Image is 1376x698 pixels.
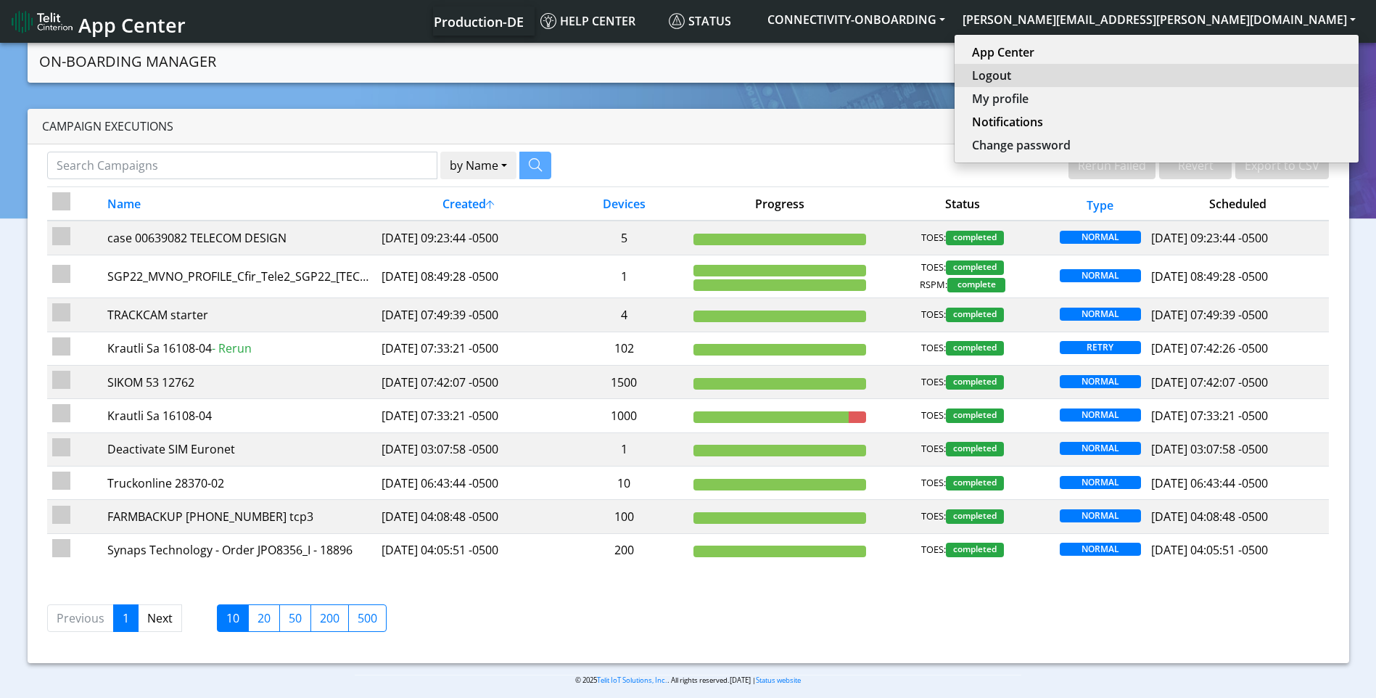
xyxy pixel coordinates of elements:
[955,41,1359,64] button: App Center
[1060,476,1141,489] span: NORMAL
[946,476,1004,490] span: completed
[921,260,946,275] span: TOES:
[955,110,1359,134] button: Notifications
[376,533,560,567] td: [DATE] 04:05:51 -0500
[47,152,437,179] input: Search Campaigns
[560,255,688,297] td: 1
[107,440,371,458] div: Deactivate SIM Euronet
[955,134,1359,157] button: Change password
[28,109,1349,144] div: Campaign Executions
[107,340,371,357] div: Krautli Sa 16108-04
[535,7,663,36] a: Help center
[107,229,371,247] div: case 00639082 TELECOM DESIGN
[921,231,946,245] span: TOES:
[946,408,1004,423] span: completed
[1151,509,1268,525] span: [DATE] 04:08:48 -0500
[669,13,731,29] span: Status
[540,13,635,29] span: Help center
[1151,268,1268,284] span: [DATE] 08:49:28 -0500
[597,676,667,685] a: Telit IoT Solutions, Inc.
[946,543,1004,557] span: completed
[955,87,1359,110] button: My profile
[560,399,688,432] td: 1000
[433,7,523,36] a: Your current platform instance
[310,604,349,632] label: 200
[1060,308,1141,321] span: NORMAL
[1151,475,1268,491] span: [DATE] 06:43:44 -0500
[1060,408,1141,422] span: NORMAL
[1151,307,1268,323] span: [DATE] 07:49:39 -0500
[921,509,946,524] span: TOES:
[376,500,560,533] td: [DATE] 04:08:48 -0500
[107,374,371,391] div: SIKOM 53 12762
[376,432,560,466] td: [DATE] 03:07:58 -0500
[107,268,371,285] div: SGP22_MVNO_PROFILE_Cfir_Tele2_SGP22_[TECHNICAL_ID]
[560,533,688,567] td: 200
[946,260,1004,275] span: completed
[279,604,311,632] label: 50
[348,604,387,632] label: 500
[138,604,182,632] a: Next
[688,187,871,221] th: Progress
[946,375,1004,390] span: completed
[921,341,946,356] span: TOES:
[376,332,560,365] td: [DATE] 07:33:21 -0500
[1060,375,1141,388] span: NORMAL
[376,365,560,398] td: [DATE] 07:42:07 -0500
[376,255,560,297] td: [DATE] 08:49:28 -0500
[376,221,560,255] td: [DATE] 09:23:44 -0500
[946,341,1004,356] span: completed
[946,231,1004,245] span: completed
[1060,341,1141,354] span: RETRY
[946,442,1004,456] span: completed
[1235,152,1329,179] button: Export to CSV
[78,12,186,38] span: App Center
[756,676,801,685] a: Status website
[1151,408,1268,424] span: [DATE] 07:33:21 -0500
[1068,152,1155,179] button: Rerun Failed
[954,7,1364,33] button: [PERSON_NAME][EMAIL_ADDRESS][PERSON_NAME][DOMAIN_NAME]
[1060,543,1141,556] span: NORMAL
[355,675,1021,686] p: © 2025 . All rights reserved.[DATE] |
[107,306,371,324] div: TRACKCAM starter
[1151,441,1268,457] span: [DATE] 03:07:58 -0500
[560,432,688,466] td: 1
[921,476,946,490] span: TOES:
[440,152,516,179] button: by Name
[921,375,946,390] span: TOES:
[376,298,560,332] td: [DATE] 07:49:39 -0500
[102,187,376,221] th: Name
[871,187,1055,221] th: Status
[12,10,73,33] img: logo-telit-cinterion-gw-new.png
[560,467,688,500] td: 10
[1151,340,1268,356] span: [DATE] 07:42:26 -0500
[1060,231,1141,244] span: NORMAL
[1151,542,1268,558] span: [DATE] 04:05:51 -0500
[107,541,371,559] div: Synaps Technology - Order JPO8356_I - 18896
[560,332,688,365] td: 102
[947,278,1005,292] span: complete
[921,543,946,557] span: TOES:
[955,64,1359,87] button: Logout
[921,442,946,456] span: TOES:
[12,6,184,37] a: App Center
[540,13,556,29] img: knowledge.svg
[1146,187,1330,221] th: Scheduled
[560,365,688,398] td: 1500
[248,604,280,632] label: 20
[107,508,371,525] div: FARMBACKUP [PHONE_NUMBER] tcp3
[434,13,524,30] span: Production-DE
[946,509,1004,524] span: completed
[1060,442,1141,455] span: NORMAL
[972,113,1341,131] a: Notifications
[39,47,216,76] a: On-Boarding Manager
[560,221,688,255] td: 5
[560,298,688,332] td: 4
[920,278,947,292] span: RSPM:
[560,500,688,533] td: 100
[217,604,249,632] label: 10
[946,308,1004,322] span: completed
[1151,374,1268,390] span: [DATE] 07:42:07 -0500
[1055,187,1146,221] th: Type
[560,187,688,221] th: Devices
